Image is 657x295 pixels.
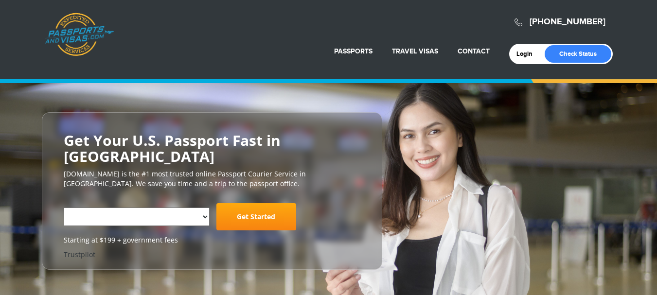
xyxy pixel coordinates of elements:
a: Travel Visas [392,47,438,55]
a: Get Started [216,203,296,230]
a: Trustpilot [64,250,95,259]
a: Contact [458,47,490,55]
a: Passports [334,47,373,55]
h2: Get Your U.S. Passport Fast in [GEOGRAPHIC_DATA] [64,132,360,164]
a: Check Status [545,45,611,63]
a: Login [516,50,539,58]
a: Passports & [DOMAIN_NAME] [45,13,114,56]
span: Starting at $199 + government fees [64,235,360,245]
a: [PHONE_NUMBER] [530,17,605,27]
p: [DOMAIN_NAME] is the #1 most trusted online Passport Courier Service in [GEOGRAPHIC_DATA]. We sav... [64,169,360,189]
